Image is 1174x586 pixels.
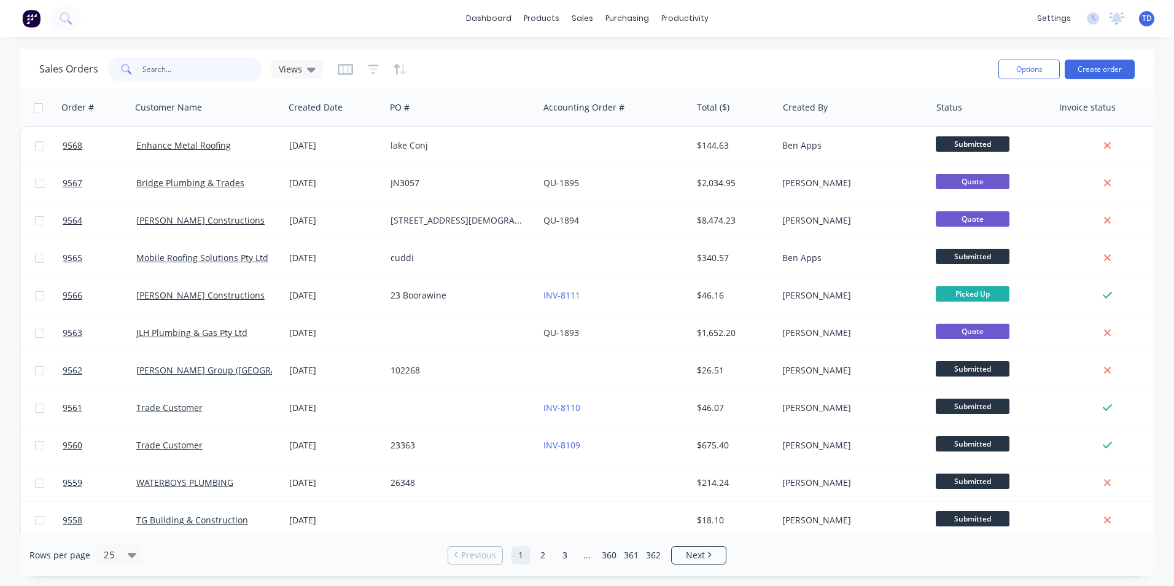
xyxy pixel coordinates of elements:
span: 9559 [63,477,82,489]
span: 9567 [63,177,82,189]
span: Submitted [936,474,1009,489]
div: productivity [655,9,715,28]
div: [STREET_ADDRESS][DEMOGRAPHIC_DATA] [391,214,527,227]
a: Page 362 [644,546,663,565]
img: Factory [22,9,41,28]
a: 9567 [63,165,136,201]
span: Views [279,63,302,76]
a: INV-8110 [543,402,580,413]
a: 9561 [63,389,136,426]
h1: Sales Orders [39,63,98,75]
div: [DATE] [289,327,381,339]
span: 9566 [63,289,82,302]
a: dashboard [460,9,518,28]
a: Previous page [448,549,502,561]
a: Jump forward [578,546,596,565]
a: Next page [672,549,726,561]
a: Trade Customer [136,439,203,451]
div: [DATE] [289,252,381,264]
div: [DATE] [289,177,381,189]
div: [PERSON_NAME] [782,214,919,227]
a: 9568 [63,127,136,164]
span: Submitted [936,136,1009,152]
div: purchasing [599,9,655,28]
span: 9558 [63,514,82,526]
a: Page 360 [600,546,618,565]
div: $1,652.20 [697,327,769,339]
div: 26348 [391,477,527,489]
div: [DATE] [289,477,381,489]
div: Ben Apps [782,139,919,152]
span: Picked Up [936,286,1009,302]
a: Mobile Roofing Solutions Pty Ltd [136,252,268,264]
span: Quote [936,324,1009,339]
div: [DATE] [289,214,381,227]
div: $144.63 [697,139,769,152]
div: Customer Name [135,101,202,114]
div: PO # [390,101,410,114]
div: [DATE] [289,439,381,451]
span: 9560 [63,439,82,451]
div: [DATE] [289,514,381,526]
div: $46.07 [697,402,769,414]
div: [PERSON_NAME] [782,477,919,489]
div: products [518,9,566,28]
span: Rows per page [29,549,90,561]
span: 9562 [63,364,82,377]
span: Next [686,549,705,561]
a: INV-8109 [543,439,580,451]
div: 23 Boorawine [391,289,527,302]
div: Status [936,101,962,114]
a: [PERSON_NAME] Constructions [136,289,265,301]
div: [PERSON_NAME] [782,177,919,189]
a: 9566 [63,277,136,314]
div: [PERSON_NAME] [782,289,919,302]
a: 9560 [63,427,136,464]
button: Create order [1065,60,1135,79]
div: [PERSON_NAME] [782,364,919,377]
div: [DATE] [289,402,381,414]
a: Page 3 [556,546,574,565]
a: 9558 [63,502,136,539]
div: $214.24 [697,477,769,489]
a: Bridge Plumbing & Trades [136,177,244,189]
a: 9562 [63,352,136,389]
span: 9568 [63,139,82,152]
span: Quote [936,211,1009,227]
a: TG Building & Construction [136,514,248,526]
div: Accounting Order # [543,101,624,114]
span: Previous [461,549,496,561]
a: Page 1 is your current page [511,546,530,565]
div: [PERSON_NAME] [782,402,919,414]
div: $340.57 [697,252,769,264]
div: 23363 [391,439,527,451]
a: Page 361 [622,546,640,565]
button: Options [998,60,1060,79]
div: [DATE] [289,364,381,377]
span: Submitted [936,249,1009,264]
a: [PERSON_NAME] Constructions [136,214,265,226]
div: $46.16 [697,289,769,302]
div: settings [1031,9,1077,28]
a: Page 2 [534,546,552,565]
div: $18.10 [697,514,769,526]
div: Created By [783,101,828,114]
a: 9564 [63,202,136,239]
div: Created Date [289,101,343,114]
span: Submitted [936,511,1009,526]
span: 9564 [63,214,82,227]
a: WATERBOYS PLUMBING [136,477,233,488]
a: INV-8111 [543,289,580,301]
a: 9559 [63,464,136,501]
div: [PERSON_NAME] [782,439,919,451]
span: Submitted [936,436,1009,451]
div: $2,034.95 [697,177,769,189]
div: $8,474.23 [697,214,769,227]
span: TD [1142,13,1152,24]
div: $26.51 [697,364,769,377]
div: [DATE] [289,289,381,302]
div: lake Conj [391,139,527,152]
div: [PERSON_NAME] [782,327,919,339]
div: Total ($) [697,101,729,114]
span: 9561 [63,402,82,414]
